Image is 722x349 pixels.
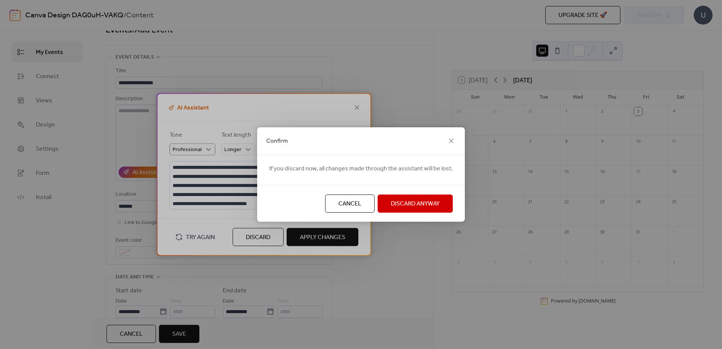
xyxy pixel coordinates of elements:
[391,199,440,208] span: Discard Anyway
[266,137,288,146] span: Confirm
[269,164,453,173] span: If you discard now, all changes made through the assistant will be lost.
[325,195,375,213] button: Cancel
[338,199,361,208] span: Cancel
[378,195,453,213] button: Discard Anyway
